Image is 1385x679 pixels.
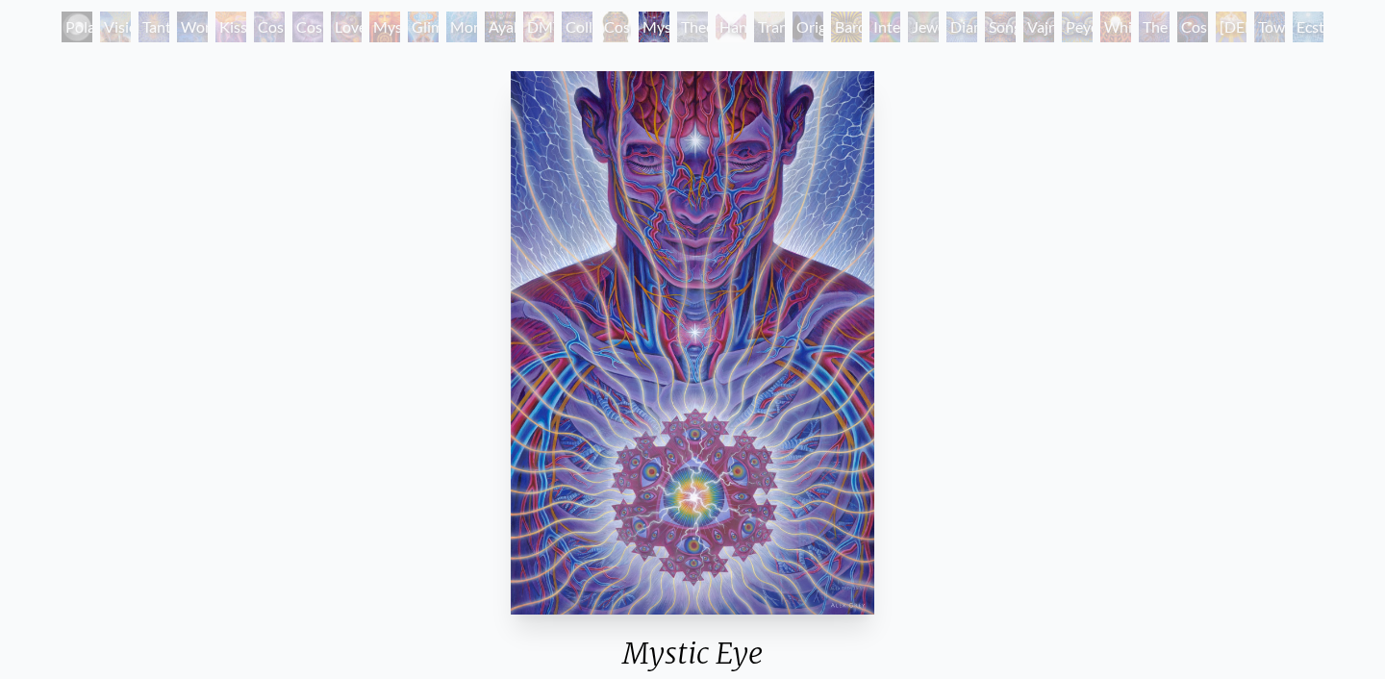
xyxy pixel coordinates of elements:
div: Interbeing [869,12,900,42]
div: Monochord [446,12,477,42]
div: Vajra Being [1023,12,1054,42]
div: Mysteriosa 2 [369,12,400,42]
div: Cosmic Artist [292,12,323,42]
div: Theologue [677,12,708,42]
div: Tantra [138,12,169,42]
div: Song of Vajra Being [985,12,1016,42]
div: Ecstasy [1293,12,1323,42]
div: Mystic Eye [639,12,669,42]
div: DMT - The Spirit Molecule [523,12,554,42]
div: Wonder [177,12,208,42]
div: Hands that See [716,12,746,42]
div: Polar Unity Spiral [62,12,92,42]
div: Cosmic Consciousness [1177,12,1208,42]
div: Kiss of the [MEDICAL_DATA] [215,12,246,42]
div: Glimpsing the Empyrean [408,12,439,42]
div: Bardo Being [831,12,862,42]
div: [DEMOGRAPHIC_DATA] [1216,12,1246,42]
div: Love is a Cosmic Force [331,12,362,42]
div: Collective Vision [562,12,592,42]
div: Peyote Being [1062,12,1093,42]
div: Jewel Being [908,12,939,42]
div: Diamond Being [946,12,977,42]
div: Cosmic Creativity [254,12,285,42]
img: Mystic-Eye-2018-Alex-Grey-watermarked.jpg [511,71,873,615]
div: Cosmic [DEMOGRAPHIC_DATA] [600,12,631,42]
div: Toward the One [1254,12,1285,42]
div: The Great Turn [1139,12,1170,42]
div: Visionary Origin of Language [100,12,131,42]
div: Ayahuasca Visitation [485,12,516,42]
div: Original Face [793,12,823,42]
div: Transfiguration [754,12,785,42]
div: White Light [1100,12,1131,42]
